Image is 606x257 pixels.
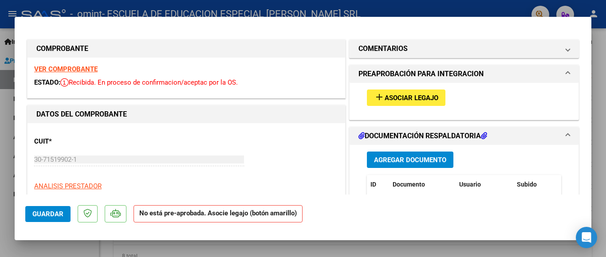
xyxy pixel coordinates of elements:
[60,78,238,86] span: Recibida. En proceso de confirmacion/aceptac por la OS.
[456,175,513,194] datatable-header-cell: Usuario
[350,127,578,145] mat-expansion-panel-header: DOCUMENTACIÓN RESPALDATORIA
[374,92,385,102] mat-icon: add
[374,156,446,164] span: Agregar Documento
[350,83,578,120] div: PREAPROBACIÓN PARA INTEGRACION
[34,182,102,190] span: ANALISIS PRESTADOR
[34,136,126,147] p: CUIT
[358,43,408,54] h1: COMENTARIOS
[34,65,98,73] a: VER COMPROBANTE
[576,227,597,248] div: Open Intercom Messenger
[385,94,438,102] span: Asociar Legajo
[25,206,71,222] button: Guardar
[517,181,537,188] span: Subido
[36,44,88,53] strong: COMPROBANTE
[350,40,578,58] mat-expansion-panel-header: COMENTARIOS
[36,110,127,118] strong: DATOS DEL COMPROBANTE
[34,78,60,86] span: ESTADO:
[367,90,445,106] button: Asociar Legajo
[350,65,578,83] mat-expansion-panel-header: PREAPROBACIÓN PARA INTEGRACION
[370,181,376,188] span: ID
[389,175,456,194] datatable-header-cell: Documento
[32,210,63,218] span: Guardar
[358,69,484,79] h1: PREAPROBACIÓN PARA INTEGRACION
[393,181,425,188] span: Documento
[513,175,558,194] datatable-header-cell: Subido
[367,152,453,168] button: Agregar Documento
[358,131,487,141] h1: DOCUMENTACIÓN RESPALDATORIA
[367,175,389,194] datatable-header-cell: ID
[134,205,303,222] strong: No está pre-aprobada. Asocie legajo (botón amarillo)
[459,181,481,188] span: Usuario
